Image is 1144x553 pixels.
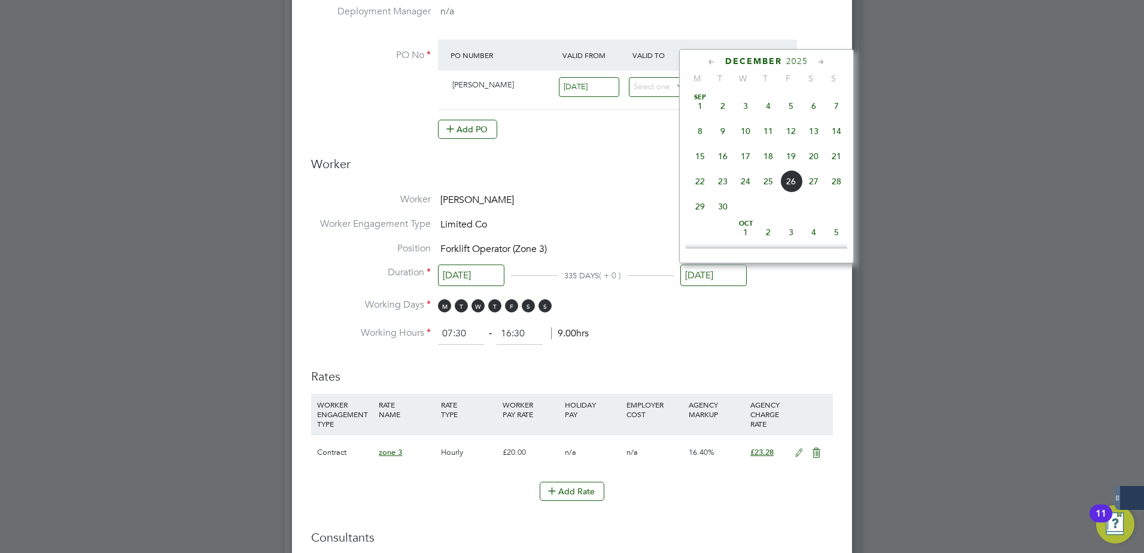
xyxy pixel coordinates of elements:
[438,435,500,470] div: Hourly
[708,73,731,84] span: T
[440,243,547,255] span: Forklift Operator (Zone 3)
[438,265,504,287] input: Select one
[440,218,487,230] span: Limited Co
[750,447,774,457] span: £23.28
[497,323,543,345] input: 17:00
[734,120,757,142] span: 10
[438,394,500,425] div: RATE TYPE
[711,170,734,193] span: 23
[311,242,431,255] label: Position
[686,73,708,84] span: M
[802,221,825,244] span: 4
[734,221,757,227] span: Oct
[440,194,514,206] span: [PERSON_NAME]
[455,299,468,312] span: T
[551,327,589,339] span: 9.00hrs
[731,73,754,84] span: W
[686,394,747,425] div: AGENCY MARKUP
[689,145,711,168] span: 15
[689,447,714,457] span: 16.40%
[379,447,402,457] span: zone 3
[689,95,711,101] span: Sep
[559,44,629,66] div: Valid From
[311,266,431,279] label: Duration
[500,435,561,470] div: £20.00
[825,145,848,168] span: 21
[757,120,780,142] span: 11
[802,95,825,117] span: 6
[689,195,711,218] span: 29
[505,299,518,312] span: F
[438,120,497,139] button: Add PO
[311,5,431,18] label: Deployment Manager
[311,218,431,230] label: Worker Engagement Type
[734,170,757,193] span: 24
[711,95,734,117] span: 2
[725,56,782,66] span: December
[825,170,848,193] span: 28
[500,394,561,425] div: WORKER PAY RATE
[448,44,559,66] div: PO Number
[565,447,576,457] span: n/a
[311,193,431,206] label: Worker
[311,530,833,545] h3: Consultants
[522,299,535,312] span: S
[689,95,711,117] span: 1
[757,170,780,193] span: 25
[1096,513,1106,529] div: 11
[562,394,623,425] div: HOLIDAY PAY
[825,95,848,117] span: 7
[757,221,780,244] span: 2
[711,195,734,218] span: 30
[780,221,802,244] span: 3
[680,265,747,287] input: Select one
[314,435,376,470] div: Contract
[626,447,638,457] span: n/a
[780,145,802,168] span: 19
[471,299,485,312] span: W
[777,73,799,84] span: F
[311,327,431,339] label: Working Hours
[799,73,822,84] span: S
[802,120,825,142] span: 13
[488,299,501,312] span: T
[311,49,431,62] label: PO No
[699,44,769,66] div: Expiry
[711,145,734,168] span: 16
[540,482,604,501] button: Add Rate
[440,5,454,17] span: n/a
[689,120,711,142] span: 8
[689,170,711,193] span: 22
[711,120,734,142] span: 9
[486,327,494,339] span: ‐
[754,73,777,84] span: T
[452,80,514,90] span: [PERSON_NAME]
[786,56,808,66] span: 2025
[1096,505,1134,543] button: Open Resource Center, 11 new notifications
[559,77,619,97] input: Select one
[802,170,825,193] span: 27
[734,221,757,244] span: 1
[438,299,451,312] span: M
[438,323,484,345] input: 08:00
[825,221,848,244] span: 5
[757,95,780,117] span: 4
[564,271,599,281] span: 335 DAYS
[825,120,848,142] span: 14
[376,394,437,425] div: RATE NAME
[311,357,833,384] h3: Rates
[629,44,699,66] div: Valid To
[747,394,789,434] div: AGENCY CHARGE RATE
[780,120,802,142] span: 12
[822,73,845,84] span: S
[780,170,802,193] span: 26
[802,145,825,168] span: 20
[311,299,431,311] label: Working Days
[780,95,802,117] span: 5
[311,156,833,181] h3: Worker
[623,394,685,425] div: EMPLOYER COST
[734,95,757,117] span: 3
[314,394,376,434] div: WORKER ENGAGEMENT TYPE
[538,299,552,312] span: S
[757,145,780,168] span: 18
